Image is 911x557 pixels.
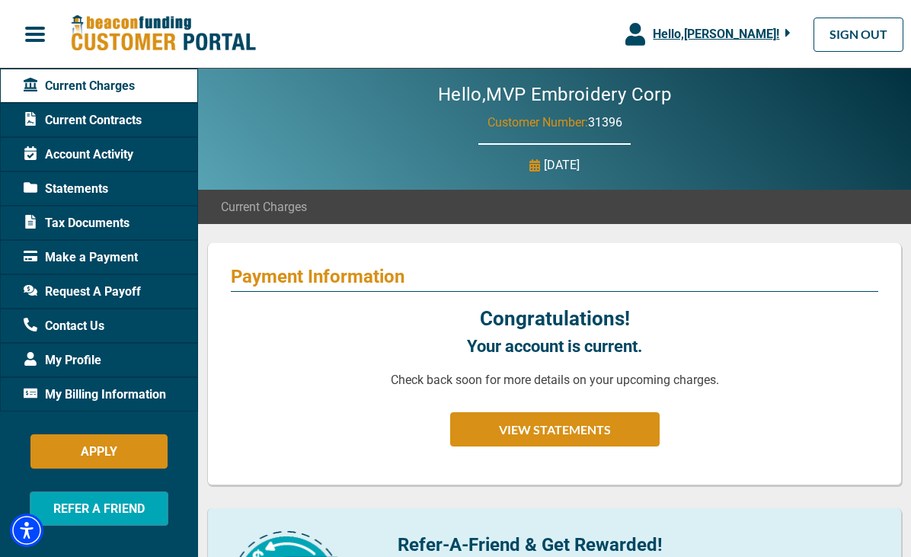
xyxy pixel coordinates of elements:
span: Request A Payoff [24,283,141,301]
span: Current Charges [24,77,135,95]
button: REFER A FRIEND [30,491,168,526]
span: Make a Payment [24,248,138,267]
span: My Billing Information [24,386,166,404]
span: Tax Documents [24,214,129,232]
p: Check back soon for more details on your upcoming charges. [391,371,719,389]
span: 31396 [588,115,622,130]
button: APPLY [30,434,168,469]
button: VIEW STATEMENTS [450,412,660,447]
span: Customer Number: [487,115,588,130]
span: Contact Us [24,317,104,335]
h2: Hello, MVP Embroidery Corp [392,84,717,106]
p: Congratulations! [480,304,630,334]
p: [DATE] [544,156,580,174]
p: Payment Information [231,266,878,287]
span: Current Charges [221,198,307,216]
img: Beacon Funding Customer Portal Logo [70,14,256,53]
p: Your account is current. [467,334,642,359]
span: Statements [24,180,108,198]
a: SIGN OUT [814,18,903,52]
span: Account Activity [24,146,133,164]
div: Accessibility Menu [10,514,43,547]
span: My Profile [24,351,101,370]
span: Current Contracts [24,111,142,130]
span: Hello, [PERSON_NAME] ! [653,27,779,41]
